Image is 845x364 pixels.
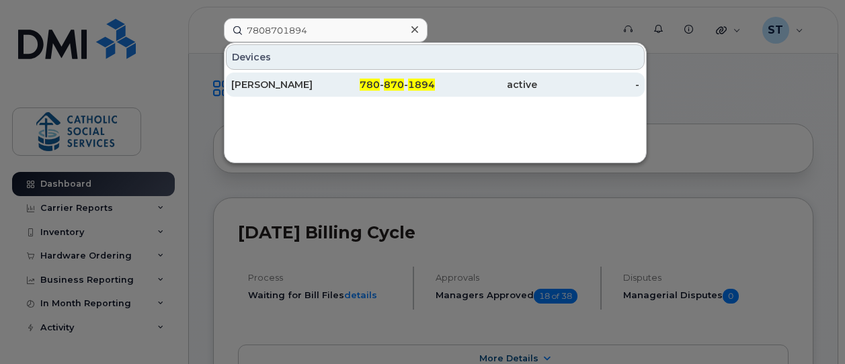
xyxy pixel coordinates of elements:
span: 780 [360,79,380,91]
div: - - [333,78,436,91]
span: 870 [384,79,404,91]
div: active [435,78,537,91]
div: - [537,78,639,91]
div: Devices [226,44,645,70]
iframe: Messenger Launcher [787,306,835,354]
a: [PERSON_NAME]780-870-1894active- [226,73,645,97]
span: 1894 [408,79,435,91]
div: [PERSON_NAME] [231,78,333,91]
